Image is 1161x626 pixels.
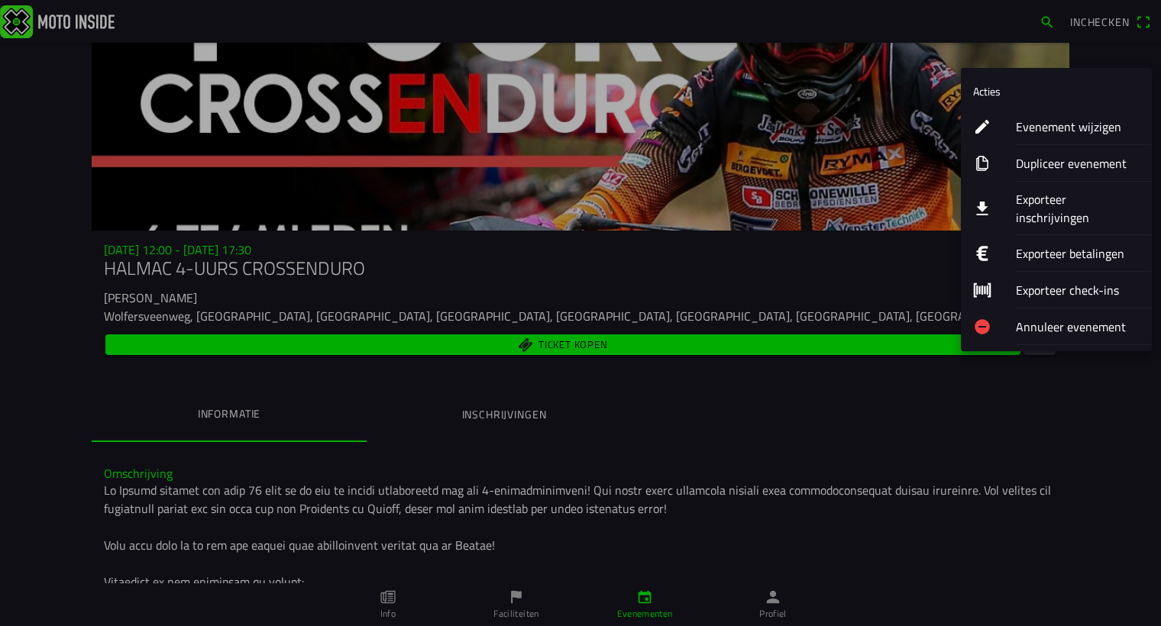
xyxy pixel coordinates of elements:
ion-label: Evenement wijzigen [1016,118,1140,136]
ion-label: Exporteer inschrijvingen [1016,190,1140,227]
ion-label: Exporteer betalingen [1016,244,1140,263]
ion-icon: logo euro [973,244,991,263]
ion-label: Acties [973,83,1001,99]
ion-icon: copy [973,154,991,173]
ion-label: Dupliceer evenement [1016,154,1140,173]
ion-label: Exporteer check-ins [1016,281,1140,299]
ion-icon: download [973,199,991,218]
ion-icon: remove circle [973,318,991,336]
ion-icon: barcode [973,281,991,299]
ion-icon: create [973,118,991,136]
ion-label: Annuleer evenement [1016,318,1140,336]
